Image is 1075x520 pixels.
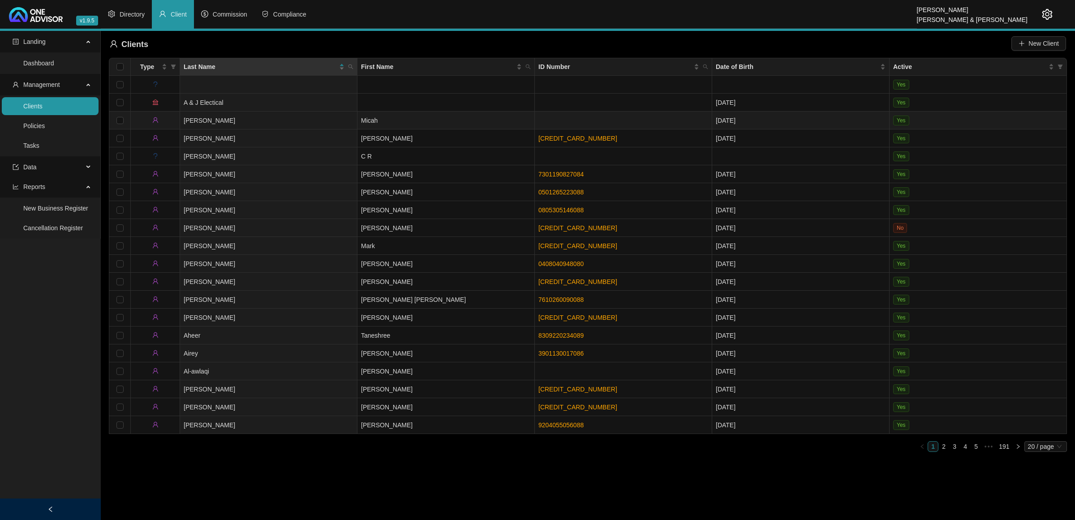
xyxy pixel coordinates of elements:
[152,242,159,249] span: user
[180,165,357,183] td: [PERSON_NAME]
[701,60,710,73] span: search
[996,441,1012,452] li: 191
[893,331,909,340] span: Yes
[538,386,617,393] a: [CREDIT_CARD_NUMBER]
[180,94,357,112] td: A & J Electical
[712,219,890,237] td: [DATE]
[171,64,176,69] span: filter
[538,404,617,411] a: [CREDIT_CARD_NUMBER]
[890,58,1067,76] th: Active
[712,291,890,309] td: [DATE]
[712,327,890,344] td: [DATE]
[703,64,708,69] span: search
[13,184,19,190] span: line-chart
[159,10,166,17] span: user
[712,112,890,129] td: [DATE]
[893,187,909,197] span: Yes
[950,442,959,451] a: 3
[357,58,535,76] th: First Name
[9,7,63,22] img: 2df55531c6924b55f21c4cf5d4484680-logo-light.svg
[960,442,970,451] a: 4
[357,129,535,147] td: [PERSON_NAME]
[1019,40,1025,47] span: plus
[180,183,357,201] td: [PERSON_NAME]
[712,362,890,380] td: [DATE]
[1013,441,1023,452] button: right
[13,39,19,45] span: profile
[893,384,909,394] span: Yes
[180,129,357,147] td: [PERSON_NAME]
[960,441,971,452] li: 4
[152,350,159,356] span: user
[23,142,39,149] a: Tasks
[134,62,160,72] span: Type
[152,206,159,213] span: user
[538,242,617,249] a: [CREDIT_CARD_NUMBER]
[893,313,909,322] span: Yes
[23,38,46,45] span: Landing
[893,169,909,179] span: Yes
[712,94,890,112] td: [DATE]
[23,205,88,212] a: New Business Register
[152,278,159,284] span: user
[893,277,909,287] span: Yes
[917,441,928,452] button: left
[1028,39,1059,48] span: New Client
[712,255,890,273] td: [DATE]
[1024,441,1067,452] div: Page Size
[201,10,208,17] span: dollar
[538,350,584,357] a: 3901130017086
[1058,64,1063,69] span: filter
[893,259,909,269] span: Yes
[712,201,890,219] td: [DATE]
[712,309,890,327] td: [DATE]
[152,135,159,141] span: user
[981,441,996,452] span: •••
[23,224,83,232] a: Cancellation Register
[893,420,909,430] span: Yes
[917,12,1028,22] div: [PERSON_NAME] & [PERSON_NAME]
[180,273,357,291] td: [PERSON_NAME]
[712,165,890,183] td: [DATE]
[538,171,584,178] a: 7301190827084
[357,183,535,201] td: [PERSON_NAME]
[361,62,515,72] span: First Name
[121,40,148,49] span: Clients
[180,416,357,434] td: [PERSON_NAME]
[712,237,890,255] td: [DATE]
[152,81,159,87] span: question
[184,62,337,72] span: Last Name
[357,309,535,327] td: [PERSON_NAME]
[357,416,535,434] td: [PERSON_NAME]
[893,151,909,161] span: Yes
[152,260,159,266] span: user
[13,164,19,170] span: import
[538,189,584,196] a: 0501265223088
[180,201,357,219] td: [PERSON_NAME]
[357,237,535,255] td: Mark
[920,444,925,449] span: left
[893,241,909,251] span: Yes
[180,112,357,129] td: [PERSON_NAME]
[971,441,981,452] li: 5
[152,153,159,159] span: question
[538,260,584,267] a: 0408040948080
[538,278,617,285] a: [CREDIT_CARD_NUMBER]
[716,62,878,72] span: Date of Birth
[152,368,159,374] span: user
[538,62,692,72] span: ID Number
[1028,442,1063,451] span: 20 / page
[47,506,54,512] span: left
[23,103,43,110] a: Clients
[939,442,949,451] a: 2
[171,11,187,18] span: Client
[152,332,159,338] span: user
[1015,444,1021,449] span: right
[273,11,306,18] span: Compliance
[152,171,159,177] span: user
[152,404,159,410] span: user
[357,112,535,129] td: Micah
[538,296,584,303] a: 7610260090088
[712,398,890,416] td: [DATE]
[1042,9,1053,20] span: setting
